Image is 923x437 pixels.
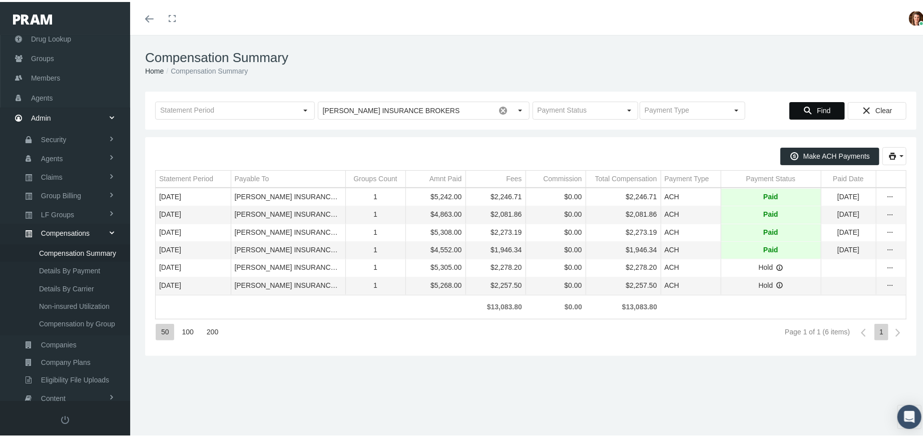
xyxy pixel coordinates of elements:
td: 1 [345,275,405,292]
div: Payable To [235,172,269,182]
div: Clear [848,100,906,118]
span: Find [817,105,830,113]
div: Show Compensation actions [882,226,898,236]
h1: Compensation Summary [145,48,916,64]
img: PRAM_20_x_78.png [13,13,52,23]
td: [DATE] [156,222,231,239]
span: Paid [763,243,778,253]
span: Agents [31,87,53,106]
span: Content [41,388,66,405]
td: [PERSON_NAME] INSURANCE BROKERS [231,222,345,239]
div: Select [297,100,314,117]
div: $5,242.00 [409,190,462,200]
td: [DATE] [821,222,876,239]
div: Show Compensation actions [882,190,898,200]
td: 1 [345,187,405,204]
span: Paid [763,190,778,200]
td: Column Amnt Paid [405,169,466,186]
div: Make ACH Payments [780,146,879,163]
div: more [882,208,898,218]
div: $2,273.19 [470,226,522,235]
div: Total Compensation [595,172,657,182]
li: Compensation Summary [164,64,248,75]
td: [PERSON_NAME] INSURANCE BROKERS [231,204,345,222]
div: $13,083.80 [469,300,522,310]
span: Compensation by Group [39,313,115,330]
span: Non-insured Utilization [39,296,110,313]
span: Companies [41,334,77,351]
td: [PERSON_NAME] INSURANCE BROKERS [231,275,345,292]
span: Group Billing [41,185,81,202]
span: Details By Carrier [39,278,94,295]
div: Next Page [889,322,906,339]
span: Company Plans [41,352,91,369]
div: more [882,226,898,236]
td: ACH [661,204,721,222]
div: more [882,243,898,253]
td: [DATE] [821,240,876,257]
td: Column Statement Period [156,169,231,186]
div: $2,257.50 [590,279,657,288]
td: 1 [345,240,405,257]
div: Export Data to XLSX [882,145,906,163]
div: $2,246.71 [590,190,657,200]
td: [DATE] [821,204,876,222]
div: $0.00 [530,190,582,200]
span: Admin [31,107,51,126]
div: $5,305.00 [409,261,462,270]
div: $0.00 [530,261,582,270]
div: Payment Status [746,172,796,182]
td: [PERSON_NAME] INSURANCE BROKERS [231,240,345,257]
div: Show Compensation actions [882,279,898,289]
div: Paid Date [833,172,863,182]
div: Data grid [155,145,906,344]
div: Previous Page [854,322,872,339]
div: $0.00 [530,208,582,217]
td: 1 [345,257,405,275]
td: Column Groups Count [345,169,405,186]
div: $0.00 [530,279,582,288]
div: Page 1 [874,322,888,338]
td: ACH [661,222,721,239]
div: $1,946.34 [590,243,657,253]
div: $13,083.80 [589,300,657,310]
div: Show Compensation actions [882,243,898,253]
td: Column Fees [466,169,526,186]
div: $2,278.20 [590,261,657,270]
div: $5,308.00 [409,226,462,235]
div: $1,946.34 [470,243,522,253]
span: LF Groups [41,204,74,221]
div: $2,081.86 [470,208,522,217]
div: more [882,190,898,200]
span: Compensation Summary [39,243,116,260]
div: $4,552.00 [409,243,462,253]
span: Paid [763,208,778,217]
a: Home [145,65,164,73]
div: Payment Type [665,172,709,182]
div: Items per page: 200 [201,322,223,338]
div: $0.00 [529,300,582,310]
div: $2,246.71 [470,190,522,200]
td: [DATE] [156,240,231,257]
span: Hold [759,261,773,270]
div: Page 1 of 1 (6 items) [785,326,850,334]
td: Column Total Compensation [586,169,661,186]
span: Clear [875,105,892,113]
div: $2,257.50 [470,279,522,288]
td: [DATE] [156,275,231,292]
span: Make ACH Payments [803,150,870,158]
td: [PERSON_NAME] INSURANCE BROKERS [231,257,345,275]
div: $2,273.19 [590,226,657,235]
div: $5,268.00 [409,279,462,288]
span: Agents [41,148,63,165]
td: Column Paid Date [821,169,876,186]
div: Fees [506,172,522,182]
div: more [882,279,898,289]
td: ACH [661,240,721,257]
div: Groups Count [353,172,397,182]
span: Claims [41,167,63,184]
div: $0.00 [530,226,582,235]
span: Security [41,129,67,146]
div: Show Compensation actions [882,261,898,271]
div: Commission [543,172,582,182]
